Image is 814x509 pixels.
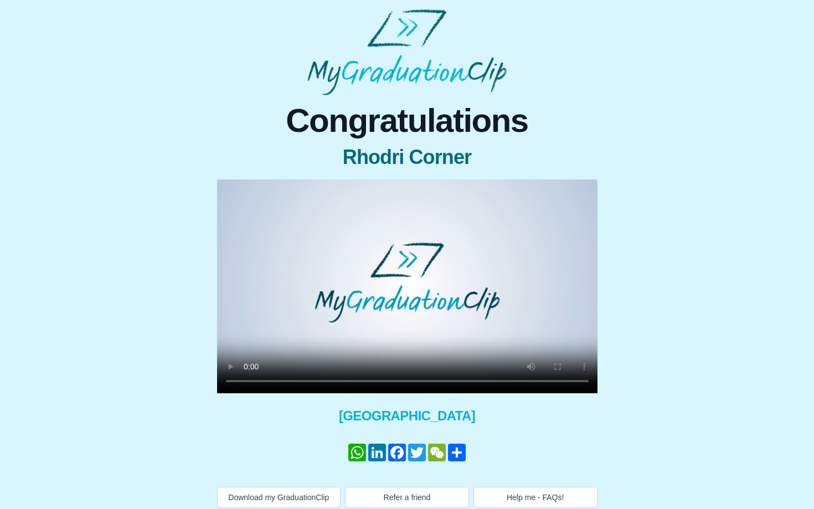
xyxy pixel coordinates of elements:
img: MyGraduationClip [307,9,507,95]
a: Facebook [387,444,407,461]
a: Twitter [407,444,427,461]
span: Congratulations [217,104,597,137]
a: LinkedIn [367,444,387,461]
button: Help me - FAQs! [473,487,597,508]
a: WeChat [427,444,447,461]
a: WhatsApp [347,444,367,461]
span: Rhodri Corner [217,146,597,168]
button: Refer a friend [345,487,469,508]
button: Download my GraduationClip [217,487,341,508]
a: Share [447,444,467,461]
span: [GEOGRAPHIC_DATA] [217,407,597,425]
